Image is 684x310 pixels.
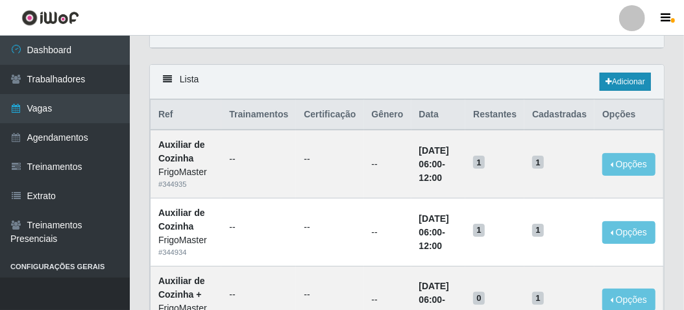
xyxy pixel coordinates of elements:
[229,152,288,166] ul: --
[364,100,411,130] th: Gênero
[229,221,288,234] ul: --
[304,288,356,302] ul: --
[419,213,449,237] time: [DATE] 06:00
[473,156,485,169] span: 1
[524,100,594,130] th: Cadastradas
[594,100,663,130] th: Opções
[465,100,524,130] th: Restantes
[158,208,205,232] strong: Auxiliar de Cozinha
[158,179,214,190] div: # 344935
[229,288,288,302] ul: --
[158,247,214,258] div: # 344934
[419,281,449,305] time: [DATE] 06:00
[532,292,544,305] span: 1
[532,156,544,169] span: 1
[419,145,449,183] strong: -
[419,145,449,169] time: [DATE] 06:00
[21,10,79,26] img: CoreUI Logo
[151,100,222,130] th: Ref
[364,198,411,267] td: --
[602,153,655,176] button: Opções
[304,221,356,234] ul: --
[158,165,214,179] div: FrigoMaster
[364,130,411,198] td: --
[158,139,205,163] strong: Auxiliar de Cozinha
[221,100,296,130] th: Trainamentos
[602,221,655,244] button: Opções
[600,73,651,91] a: Adicionar
[296,100,363,130] th: Certificação
[419,241,443,251] time: 12:00
[158,276,205,300] strong: Auxiliar de Cozinha +
[473,292,485,305] span: 0
[419,213,449,251] strong: -
[158,233,214,247] div: FrigoMaster
[419,173,443,183] time: 12:00
[532,224,544,237] span: 1
[473,224,485,237] span: 1
[304,152,356,166] ul: --
[150,65,664,99] div: Lista
[411,100,466,130] th: Data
